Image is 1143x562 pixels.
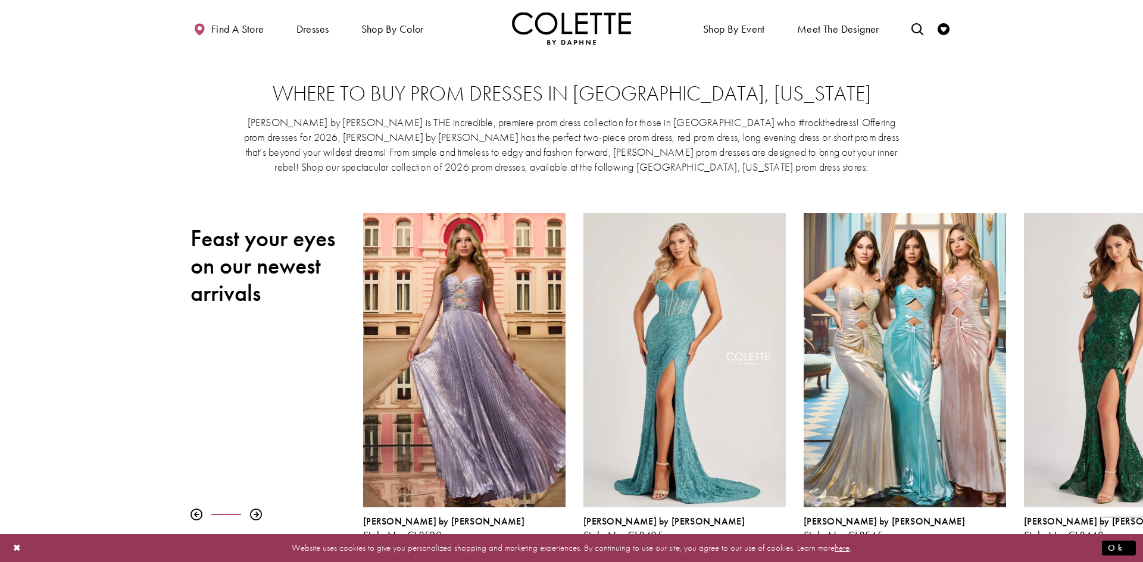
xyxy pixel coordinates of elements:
span: Dresses [293,12,332,45]
a: Visit Colette by Daphne Style No. CL8405 Page [583,213,786,507]
span: Dresses [296,23,329,35]
h2: Where to buy prom dresses in [GEOGRAPHIC_DATA], [US_STATE] [214,82,929,106]
button: Close Dialog [7,538,27,558]
div: Colette by Daphne Style No. CL8520 [354,204,574,550]
div: Colette by Daphne Style No. CL8520 [363,516,566,541]
a: Visit Home Page [512,12,631,45]
a: Meet the designer [794,12,882,45]
span: Find a store [211,23,264,35]
span: Shop by color [361,23,424,35]
div: Colette by Daphne Style No. CL8405 [583,516,786,541]
a: Visit Colette by Daphne Style No. CL8520 Page [363,213,566,507]
span: [PERSON_NAME] by [PERSON_NAME] [804,515,965,528]
a: here [835,542,850,554]
span: [PERSON_NAME] by [PERSON_NAME] [363,515,524,528]
span: Shop by color [358,12,427,45]
span: Shop By Event [700,12,768,45]
a: Find a store [190,12,267,45]
div: Colette by Daphne Style No. CL8405 [574,204,795,550]
div: Colette by Daphne Style No. CL8545 [795,204,1015,550]
img: Colette by Daphne [512,12,631,45]
p: Website uses cookies to give you personalized shopping and marketing experiences. By continuing t... [86,540,1057,556]
span: Meet the designer [797,23,879,35]
h2: Feast your eyes on our newest arrivals [190,225,345,307]
button: Submit Dialog [1102,541,1136,555]
a: Check Wishlist [935,12,952,45]
span: [PERSON_NAME] by [PERSON_NAME] [583,515,745,528]
span: Shop By Event [703,23,765,35]
a: Visit Colette by Daphne Style No. CL8545 Page [804,213,1006,507]
div: Colette by Daphne Style No. CL8545 [804,516,1006,541]
p: [PERSON_NAME] by [PERSON_NAME] is THE incredible, premiere prom dress collection for those in [GE... [243,115,900,174]
a: Toggle search [908,12,926,45]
